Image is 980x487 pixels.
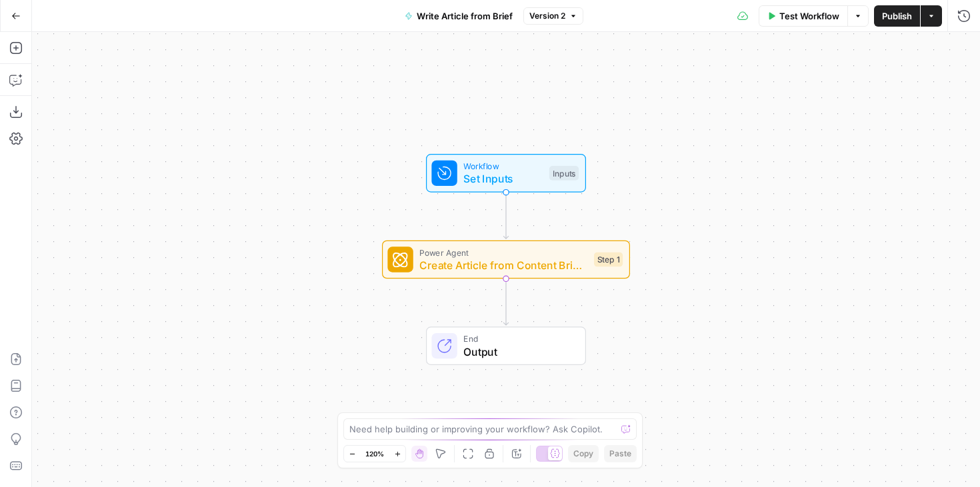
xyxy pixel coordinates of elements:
div: Power AgentCreate Article from Content Brief - ForkStep 1 [382,241,630,279]
span: Publish [882,9,912,23]
button: Paste [604,445,637,462]
g: Edge from start to step_1 [503,193,508,239]
button: Test Workflow [759,5,847,27]
button: Publish [874,5,920,27]
button: Write Article from Brief [397,5,521,27]
span: Workflow [463,160,543,173]
span: Write Article from Brief [417,9,513,23]
span: End [463,332,572,345]
span: Copy [573,448,593,460]
span: Version 2 [529,10,565,22]
span: Create Article from Content Brief - Fork [419,257,587,273]
div: Step 1 [594,252,623,267]
g: Edge from step_1 to end [503,278,508,325]
span: Set Inputs [463,171,543,187]
span: Output [463,344,572,360]
span: Paste [609,448,631,460]
button: Copy [568,445,599,462]
span: Test Workflow [779,9,839,23]
span: 120% [365,448,384,459]
div: WorkflowSet InputsInputs [382,154,630,193]
div: EndOutput [382,326,630,365]
div: Inputs [549,166,579,181]
span: Power Agent [419,246,587,258]
button: Version 2 [523,7,583,25]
